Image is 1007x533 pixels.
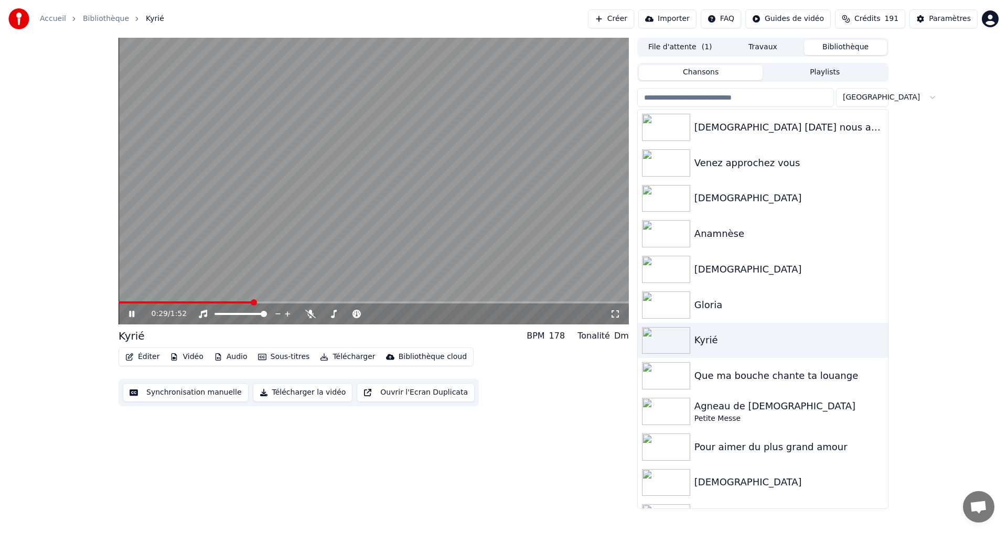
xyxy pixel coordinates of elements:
div: Gloria [694,298,884,312]
button: Crédits191 [835,9,905,28]
div: [DEMOGRAPHIC_DATA] [694,191,884,205]
button: Travaux [722,40,805,55]
button: Éditer [121,350,164,364]
div: Dm [614,330,629,342]
button: Télécharger la vidéo [253,383,353,402]
div: Bibliothèque cloud [399,352,467,362]
span: Crédits [854,14,880,24]
span: 1:52 [170,309,187,319]
button: Playlists [763,65,887,80]
button: Sous-titres [254,350,314,364]
nav: breadcrumb [40,14,164,24]
span: 191 [884,14,898,24]
div: / [152,309,177,319]
div: Kyrié [694,333,884,347]
button: Créer [588,9,634,28]
div: Anamnèse [694,226,884,241]
a: Accueil [40,14,66,24]
button: FAQ [701,9,741,28]
button: Audio [210,350,252,364]
div: BPM [527,330,544,342]
button: Bibliothèque [804,40,887,55]
a: Bibliothèque [83,14,129,24]
div: 178 [549,330,565,342]
div: [DEMOGRAPHIC_DATA] [694,475,884,490]
button: Synchronisation manuelle [123,383,249,402]
span: [GEOGRAPHIC_DATA] [843,92,920,103]
button: Importer [638,9,697,28]
button: Paramètres [909,9,978,28]
span: ( 1 ) [702,42,712,52]
button: Chansons [639,65,763,80]
span: Kyrié [146,14,164,24]
div: Agneau de [DEMOGRAPHIC_DATA] [694,399,884,414]
div: Venez approchez vous [694,156,884,170]
div: Pour aimer du plus grand amour [694,440,884,454]
div: Kyrié [119,329,145,343]
div: Petite Messe [694,414,884,424]
a: Ouvrir le chat [963,491,994,523]
div: [DEMOGRAPHIC_DATA] [DATE] nous appelle [694,120,884,135]
div: Que ma bouche chante ta louange [694,368,884,383]
button: Guides de vidéo [745,9,831,28]
img: youka [8,8,29,29]
button: Vidéo [166,350,207,364]
div: [DEMOGRAPHIC_DATA] [694,262,884,277]
span: 0:29 [152,309,168,319]
div: Tonalité [577,330,610,342]
button: File d'attente [639,40,722,55]
button: Ouvrir l'Ecran Duplicata [357,383,475,402]
button: Télécharger [316,350,379,364]
div: Paramètres [929,14,971,24]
